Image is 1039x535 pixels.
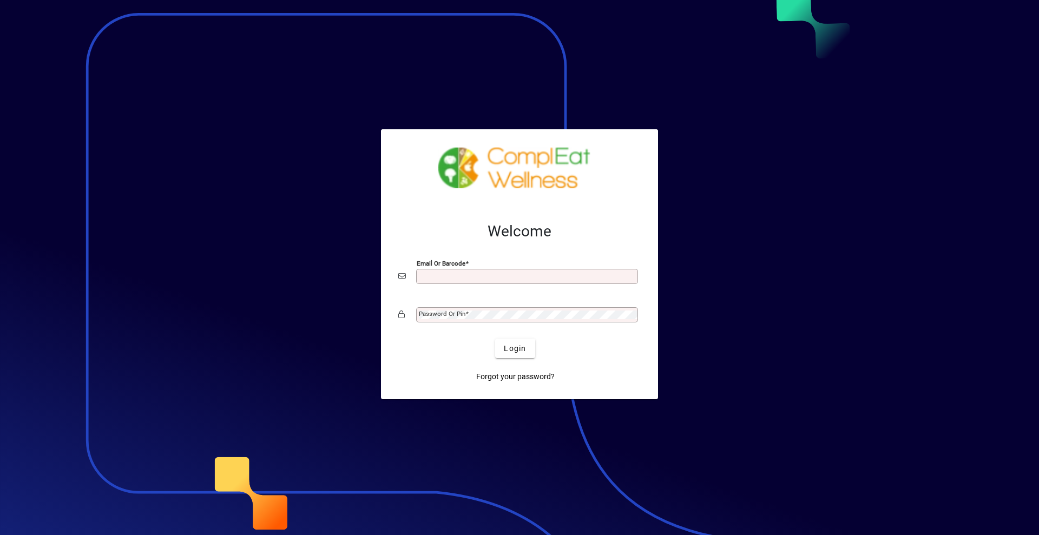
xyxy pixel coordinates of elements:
[504,343,526,354] span: Login
[472,367,559,386] a: Forgot your password?
[495,339,535,358] button: Login
[398,222,641,241] h2: Welcome
[476,371,555,382] span: Forgot your password?
[419,310,465,318] mat-label: Password or Pin
[417,260,465,267] mat-label: Email or Barcode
